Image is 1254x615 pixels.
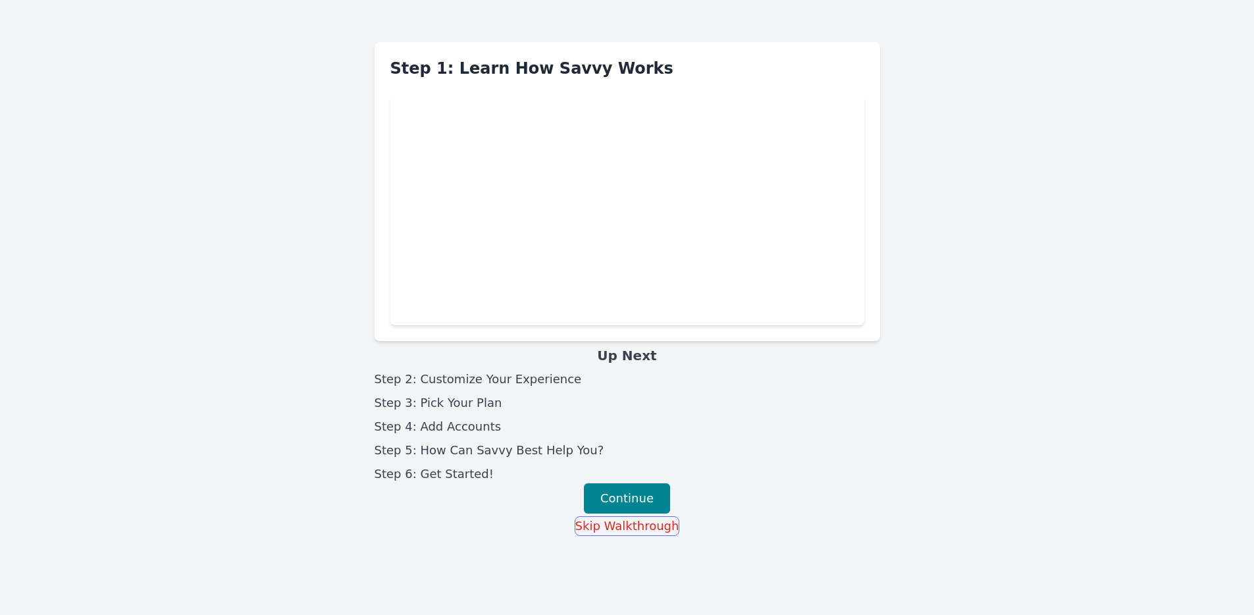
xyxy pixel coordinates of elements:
li: Step 5: How Can Savvy Best Help You? [375,441,880,460]
iframe: Savvy Debt Payoff Planner Instructional Video [390,95,864,325]
h2: Step 1: Learn How Savvy Works [390,58,864,79]
li: Step 6: Get Started! [375,465,880,483]
li: Step 4: Add Accounts [375,417,880,436]
button: Skip Walkthrough [575,516,680,536]
button: Continue [584,483,670,514]
li: Step 2: Customize Your Experience [375,370,880,388]
h3: Up Next [375,346,880,365]
li: Step 3: Pick Your Plan [375,394,880,412]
